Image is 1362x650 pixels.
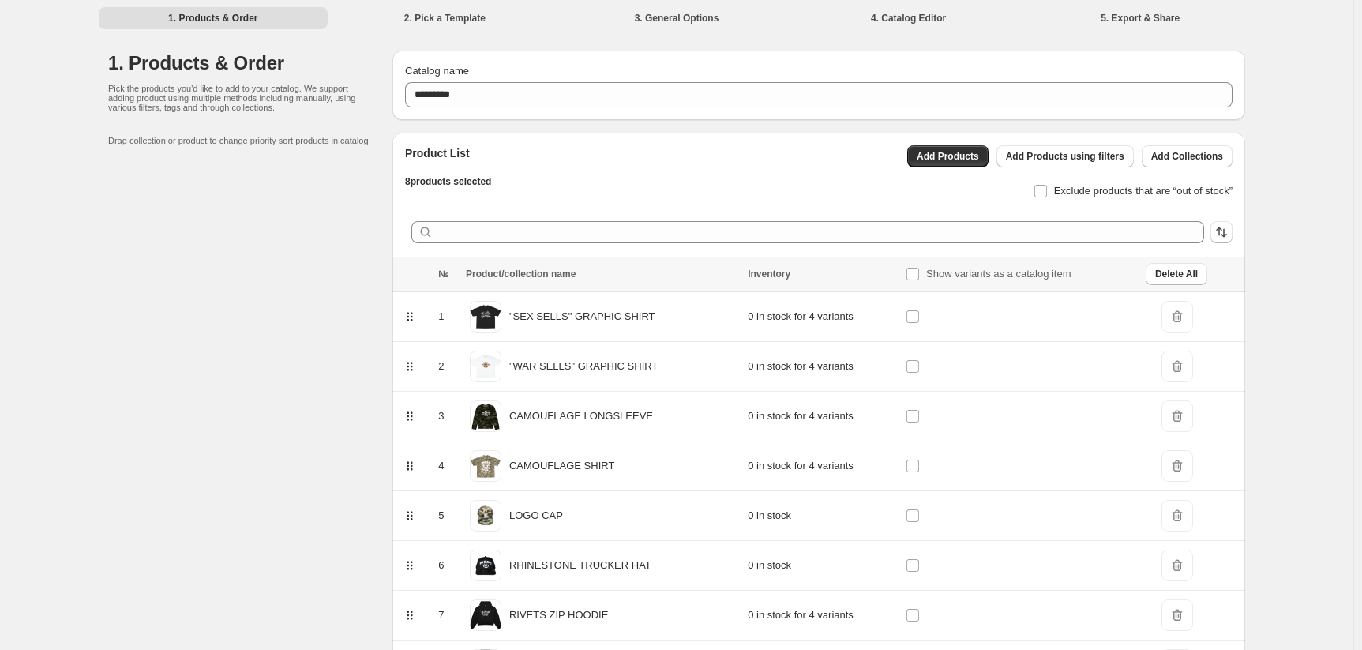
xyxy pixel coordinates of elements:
[509,309,655,325] p: "SEX SELLS" GRAPHIC SHIRT
[1146,263,1207,285] button: Delete All
[438,360,444,372] span: 2
[438,460,444,472] span: 4
[438,609,444,621] span: 7
[108,51,392,76] h1: 1. Products & Order
[509,408,653,424] p: CAMOUFLAGE LONGSLEEVE
[743,392,901,441] td: 0 in stock for 4 variants
[743,541,901,591] td: 0 in stock
[405,145,491,161] h2: Product List
[509,359,658,374] p: "WAR SELLS" GRAPHIC SHIRT
[466,269,576,280] span: Product/collection name
[748,268,896,280] div: Inventory
[470,351,501,382] img: Zeichenflaeche_1_feb37688-c930-4ad2-8cbd-336292f065fa.png
[743,292,901,342] td: 0 in stock for 4 variants
[405,65,469,77] span: Catalog name
[743,342,901,392] td: 0 in stock for 4 variants
[1142,145,1233,167] button: Add Collections
[438,559,444,571] span: 6
[509,458,614,474] p: CAMOUFLAGE SHIRT
[108,136,392,145] p: Drag collection or product to change priority sort products in catalog
[509,508,563,524] p: LOGO CAP
[917,150,979,163] span: Add Products
[470,450,501,482] img: Zeichenflaeche_1CAMOSHIRT.png
[470,400,501,432] img: Zeichenflaeche_1SEX_SELLS.png
[1155,268,1198,280] span: Delete All
[1151,150,1223,163] span: Add Collections
[438,509,444,521] span: 5
[743,491,901,541] td: 0 in stock
[470,550,501,581] img: Zeichenflaeche_1_b820bfb7-2d94-45a6-ade5-fb2517ccdf91.png
[743,441,901,491] td: 0 in stock for 4 variants
[438,410,444,422] span: 3
[743,591,901,641] td: 0 in stock for 4 variants
[1054,185,1233,197] span: Exclude products that are “out of stock”
[1006,150,1124,163] span: Add Products using filters
[470,301,501,333] img: Zeichenflaeche1SEXSELLS.png
[509,607,608,623] p: RIVETS ZIP HOODIE
[438,310,444,322] span: 1
[438,269,448,280] span: №
[108,84,361,112] p: Pick the products you'd like to add to your catalog. We support adding product using multiple met...
[470,599,501,631] img: FrontHoodieMockup.png
[405,176,491,187] span: 8 products selected
[926,268,1071,280] span: Show variants as a catalog item
[509,558,651,573] p: RHINESTONE TRUCKER HAT
[907,145,989,167] button: Add Products
[996,145,1134,167] button: Add Products using filters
